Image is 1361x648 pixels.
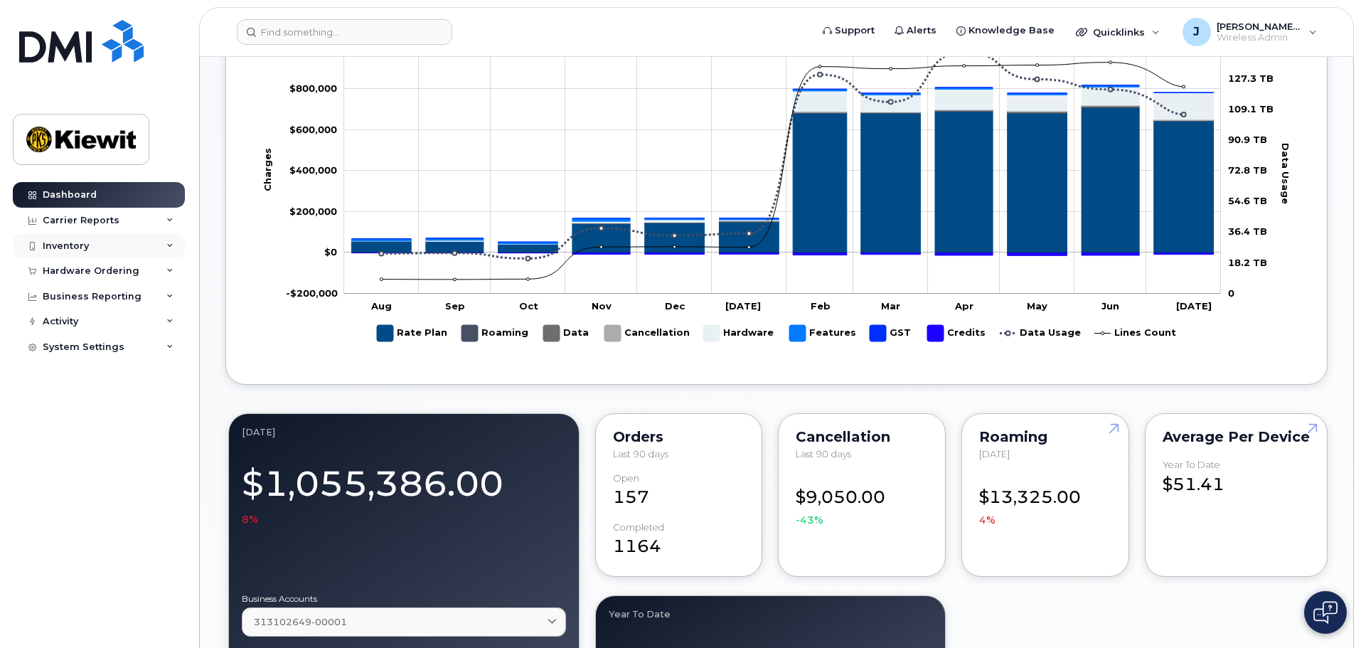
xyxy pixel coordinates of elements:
[324,246,337,257] tspan: $0
[968,23,1055,38] span: Knowledge Base
[907,23,936,38] span: Alerts
[796,431,928,442] div: Cancellation
[242,455,566,526] div: $1,055,386.00
[1228,196,1267,207] tspan: 54.6 TB
[1000,319,1081,347] g: Data Usage
[242,607,566,637] a: 313102649-00001
[237,19,452,45] input: Find something...
[289,206,337,217] tspan: $200,000
[370,300,392,312] tspan: Aug
[289,83,337,94] g: $0
[870,319,913,347] g: GST
[927,319,986,347] g: Credits
[813,16,885,45] a: Support
[796,513,823,527] span: -43%
[885,16,946,45] a: Alerts
[519,300,538,312] tspan: Oct
[289,83,337,94] tspan: $800,000
[592,300,612,312] tspan: Nov
[979,513,996,527] span: 4%
[613,522,664,533] div: completed
[811,300,831,312] tspan: Feb
[461,319,529,347] g: Roaming
[979,448,1010,460] span: [DATE]
[289,164,337,176] tspan: $400,000
[1217,21,1302,32] span: [PERSON_NAME].[PERSON_NAME]
[262,42,1292,347] g: Chart
[946,16,1064,45] a: Knowledge Base
[289,206,337,217] g: $0
[881,300,900,312] tspan: Mar
[1093,26,1145,38] span: Quicklinks
[703,319,775,347] g: Hardware
[613,522,745,559] div: 1164
[665,300,685,312] tspan: Dec
[289,164,337,176] g: $0
[835,23,875,38] span: Support
[1176,300,1212,312] tspan: [DATE]
[1228,226,1267,238] tspan: 36.4 TB
[979,473,1111,528] div: $13,325.00
[377,319,447,347] g: Rate Plan
[286,287,338,299] g: $0
[1280,143,1291,204] tspan: Data Usage
[1228,164,1267,176] tspan: 72.8 TB
[1228,287,1234,299] tspan: 0
[613,448,668,460] span: Last 90 days
[289,124,337,135] tspan: $600,000
[609,609,933,620] div: Year to Date
[445,300,465,312] tspan: Sep
[1094,319,1176,347] g: Lines Count
[1217,32,1302,43] span: Wireless Admin
[242,512,258,526] span: 8%
[1228,257,1267,268] tspan: 18.2 TB
[613,473,745,510] div: 157
[1228,103,1274,115] tspan: 109.1 TB
[1173,18,1327,46] div: Jamison.Goldapp
[377,319,1176,347] g: Legend
[613,473,639,484] div: Open
[1163,431,1310,442] div: Average per Device
[725,300,761,312] tspan: [DATE]
[789,319,856,347] g: Features
[954,300,973,312] tspan: Apr
[1163,460,1310,496] div: $51.41
[796,448,851,460] span: Last 90 days
[604,319,690,347] g: Cancellation
[979,431,1111,442] div: Roaming
[1313,601,1338,624] img: Open chat
[796,473,928,528] div: $9,050.00
[1066,18,1170,46] div: Quicklinks
[1163,460,1220,470] div: Year to Date
[262,148,273,191] tspan: Charges
[351,107,1213,253] g: Rate Plan
[543,319,590,347] g: Data
[351,253,1213,256] g: Credits
[286,287,338,299] tspan: -$200,000
[1027,300,1047,312] tspan: May
[1228,73,1274,84] tspan: 127.3 TB
[1193,23,1200,41] span: J
[289,124,337,135] g: $0
[242,427,566,438] div: July 2025
[254,615,347,629] span: 313102649-00001
[242,595,566,603] label: Business Accounts
[613,431,745,442] div: Orders
[1101,300,1119,312] tspan: Jun
[1228,134,1267,145] tspan: 90.9 TB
